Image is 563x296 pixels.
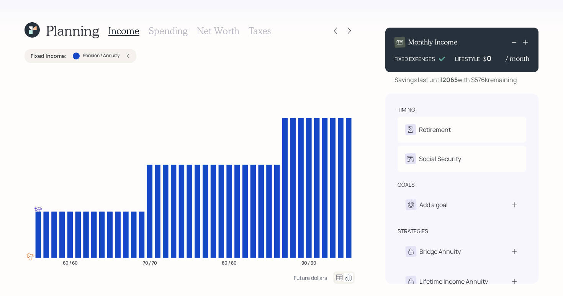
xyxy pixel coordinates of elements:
tspan: 80 / 80 [222,259,237,266]
h4: / month [506,54,529,63]
div: 0 [487,54,506,63]
h4: Monthly Income [408,38,458,46]
div: LIFESTYLE [455,55,480,63]
label: Fixed Income : [31,52,67,60]
h3: Spending [149,25,188,36]
div: Add a goal [419,200,448,209]
label: Pension / Annuity [83,53,119,59]
div: goals [398,181,415,189]
div: timing [398,106,415,113]
div: Savings last until with $576k remaining [394,75,517,84]
div: Bridge Annuity [419,247,461,256]
div: Retirement [419,125,451,134]
h1: Planning [46,22,99,39]
h3: Income [108,25,139,36]
tspan: 90 / 90 [301,259,316,266]
div: strategies [398,227,428,235]
tspan: 60 / 60 [63,259,78,266]
tspan: 70 / 70 [143,259,157,266]
h4: $ [483,54,487,63]
b: 2065 [442,76,458,84]
div: FIXED EXPENSES [394,55,435,63]
h3: Taxes [249,25,271,36]
div: Social Security [419,154,461,163]
div: Lifetime Income Annuity [419,277,488,286]
h3: Net Worth [197,25,239,36]
div: Future dollars [294,274,327,281]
